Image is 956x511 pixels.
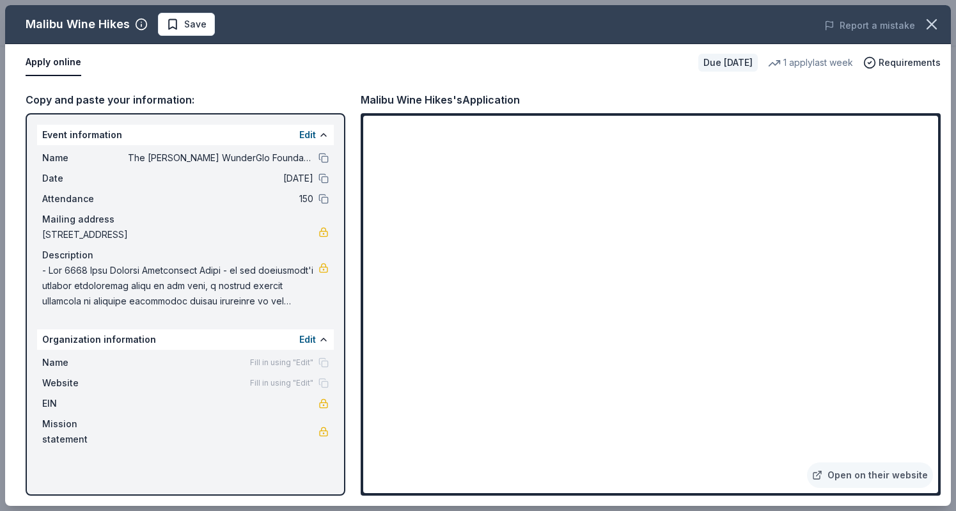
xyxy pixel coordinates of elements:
[42,416,128,447] span: Mission statement
[824,18,915,33] button: Report a mistake
[250,378,313,388] span: Fill in using "Edit"
[768,55,853,70] div: 1 apply last week
[42,191,128,207] span: Attendance
[42,212,329,227] div: Mailing address
[26,91,345,108] div: Copy and paste your information:
[42,150,128,166] span: Name
[42,375,128,391] span: Website
[807,462,933,488] a: Open on their website
[42,396,128,411] span: EIN
[698,54,758,72] div: Due [DATE]
[250,358,313,368] span: Fill in using "Edit"
[26,49,81,76] button: Apply online
[37,329,334,350] div: Organization information
[299,332,316,347] button: Edit
[42,171,128,186] span: Date
[42,355,128,370] span: Name
[361,91,520,108] div: Malibu Wine Hikes's Application
[184,17,207,32] span: Save
[299,127,316,143] button: Edit
[863,55,941,70] button: Requirements
[26,14,130,35] div: Malibu Wine Hikes
[42,263,318,309] span: - Lor 6668 Ipsu Dolorsi Ametconsect Adipi - el sed doeiusmodt'i utlabor etdoloremag aliqu en adm ...
[42,227,318,242] span: [STREET_ADDRESS]
[37,125,334,145] div: Event information
[128,191,313,207] span: 150
[128,171,313,186] span: [DATE]
[42,248,329,263] div: Description
[128,150,313,166] span: The [PERSON_NAME] WunderGlo Foundation's 2025 Blue Warrior Celebration & Silent Auction
[879,55,941,70] span: Requirements
[158,13,215,36] button: Save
